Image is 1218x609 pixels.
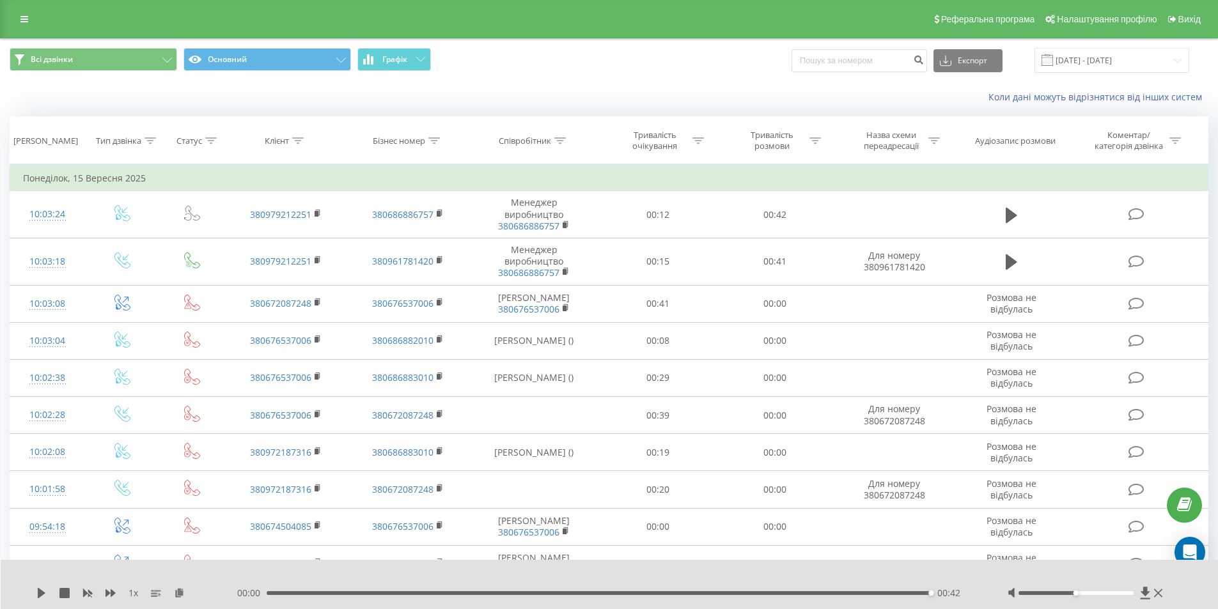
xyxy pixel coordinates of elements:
[717,238,834,285] td: 00:41
[987,291,1036,315] span: Розмова не відбулась
[129,587,138,599] span: 1 x
[717,191,834,238] td: 00:42
[372,334,433,346] a: 380686882010
[372,208,433,220] a: 380686886757
[23,477,72,502] div: 10:01:58
[250,409,311,421] a: 380676537006
[372,409,433,421] a: 380672087248
[987,514,1036,538] span: Розмова не відбулась
[857,130,925,151] div: Назва схеми переадресації
[372,520,433,532] a: 380676537006
[250,371,311,383] a: 380676537006
[621,130,689,151] div: Тривалість очікування
[183,48,351,71] button: Основний
[372,255,433,267] a: 380961781420
[498,266,559,279] a: 380686886757
[23,514,72,539] div: 09:54:18
[600,238,717,285] td: 00:15
[265,135,289,146] div: Клієнт
[498,526,559,538] a: 380676537006
[237,587,267,599] span: 00:00
[717,471,834,508] td: 00:00
[975,135,1056,146] div: Аудіозапис розмови
[250,255,311,267] a: 380979212251
[469,322,600,359] td: [PERSON_NAME] ()
[600,359,717,396] td: 00:29
[833,471,955,508] td: Для номеру 380672087248
[987,403,1036,426] span: Розмова не відбулась
[937,587,960,599] span: 00:42
[987,551,1036,575] span: Розмова не відбулась
[498,303,559,315] a: 380676537006
[499,135,551,146] div: Співробітник
[833,397,955,434] td: Для номеру 380672087248
[987,477,1036,501] span: Розмова не відбулась
[10,166,1208,191] td: Понеділок, 15 Вересня 2025
[928,590,933,596] div: Accessibility label
[250,446,311,458] a: 380972187316
[250,483,311,495] a: 380972187316
[23,440,72,465] div: 10:02:08
[600,285,717,322] td: 00:41
[1074,590,1079,596] div: Accessibility label
[469,508,600,545] td: [PERSON_NAME]
[1178,14,1201,24] span: Вихід
[987,440,1036,464] span: Розмова не відбулась
[31,54,73,65] span: Всі дзвінки
[738,130,806,151] div: Тривалість розмови
[988,91,1208,103] a: Коли дані можуть відрізнятися вiд інших систем
[23,328,72,353] div: 10:03:04
[469,359,600,396] td: [PERSON_NAME] ()
[792,49,927,72] input: Пошук за номером
[469,545,600,582] td: [PERSON_NAME]
[373,135,425,146] div: Бізнес номер
[933,49,1003,72] button: Експорт
[250,557,311,569] a: 380674504085
[600,545,717,582] td: 00:00
[600,471,717,508] td: 00:20
[372,483,433,495] a: 380672087248
[1057,14,1157,24] span: Налаштування профілю
[600,191,717,238] td: 00:12
[469,191,600,238] td: Менеджер виробництво
[600,322,717,359] td: 00:08
[1091,130,1166,151] div: Коментар/категорія дзвінка
[176,135,202,146] div: Статус
[250,520,311,532] a: 380674504085
[717,359,834,396] td: 00:00
[23,403,72,428] div: 10:02:28
[600,508,717,545] td: 00:00
[372,371,433,383] a: 380686883010
[372,557,433,569] a: 380676537006
[250,297,311,309] a: 380672087248
[987,366,1036,389] span: Розмова не відбулась
[600,397,717,434] td: 00:39
[717,397,834,434] td: 00:00
[23,249,72,274] div: 10:03:18
[23,551,72,576] div: 09:53:41
[10,48,177,71] button: Всі дзвінки
[372,297,433,309] a: 380676537006
[13,135,78,146] div: [PERSON_NAME]
[250,334,311,346] a: 380676537006
[357,48,431,71] button: Графік
[941,14,1035,24] span: Реферальна програма
[498,220,559,232] a: 380686886757
[469,285,600,322] td: [PERSON_NAME]
[717,508,834,545] td: 00:00
[717,545,834,582] td: 00:00
[23,291,72,316] div: 10:03:08
[372,446,433,458] a: 380686883010
[96,135,141,146] div: Тип дзвінка
[833,238,955,285] td: Для номеру 380961781420
[717,322,834,359] td: 00:00
[600,434,717,471] td: 00:19
[469,434,600,471] td: [PERSON_NAME] ()
[469,238,600,285] td: Менеджер виробництво
[987,328,1036,352] span: Розмова не відбулась
[717,434,834,471] td: 00:00
[717,285,834,322] td: 00:00
[250,208,311,220] a: 380979212251
[23,202,72,227] div: 10:03:24
[382,55,407,64] span: Графік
